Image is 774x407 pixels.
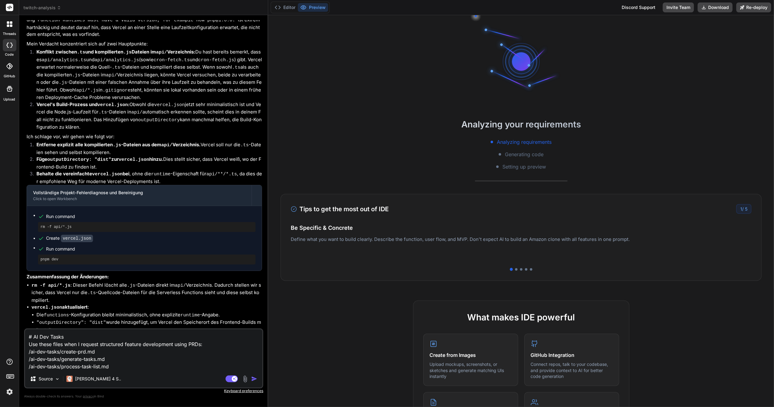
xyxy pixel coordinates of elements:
span: 5 [745,206,747,212]
textarea: # AI Dev Tasks Use these files when I request structured feature development using PRDs: /ai-dev-... [25,329,262,370]
li: Dies stellt sicher, dass Vercel weiß, wo der Frontend-Build zu finden ist. [32,156,262,170]
code: vercel.json [61,235,93,242]
p: [PERSON_NAME] 4 S.. [75,376,121,382]
li: Die -Konfiguration bleibt minimalistisch, ohne explizite -Angabe. [36,311,262,319]
div: / [736,204,751,214]
strong: Füge zur hinzu. [36,156,163,162]
code: runtime [180,313,200,318]
code: api/analytics.js [95,58,139,63]
code: api/ [175,283,186,288]
label: code [5,52,14,57]
code: vercel.json [119,157,149,162]
code: .ts [87,290,96,296]
h2: What makes IDE powerful [423,311,619,324]
pre: rm -f api/*.js [40,225,253,229]
div: Create [46,235,93,242]
strong: Entferne explizit alle kompilierten -Dateien aus dem Verzeichnis. [36,142,201,148]
code: api/ [131,110,142,115]
h4: GitHub Integration [531,351,613,359]
code: .js [113,143,121,148]
h4: Create from Images [430,351,512,359]
strong: aktualisiert [32,304,88,310]
span: Run command [46,246,256,252]
code: vercel.json [97,102,128,108]
li: Du hast bereits bemerkt, dass es und (sowie und ) gibt. Vercel erwartet normalerweise die Quell- ... [32,49,262,101]
p: Keyboard preferences [24,388,263,393]
span: Setting up preview [502,163,546,170]
span: 1 [740,206,742,212]
code: .ts [232,65,240,70]
button: Re-deploy [736,2,771,12]
li: Obwohl die jetzt sehr minimalistisch ist und Vercel die Node.js-Laufzeit für -Dateien in automati... [32,101,262,131]
p: Ich schlage vor, wir gehen wie folgt vor: [27,133,262,140]
div: Discord Support [618,2,659,12]
img: settings [4,387,15,397]
code: outputDirectory [138,118,180,123]
img: Claude 4 Sonnet [66,376,73,382]
div: Vollständige Projekt-Fehlerdiagnose und Bereinigung [33,190,245,196]
div: Click to open Workbench [33,196,245,201]
code: api/ [161,143,172,148]
img: icon [251,376,257,382]
button: Preview [298,3,328,12]
p: Mein Verdacht konzentriert sich auf zwei Hauptpunkte: [27,41,262,48]
img: attachment [242,375,249,383]
p: Connect repos, talk to your codebase, and provide context to AI for better code generation [531,361,613,379]
li: : [32,304,262,333]
button: Vollständige Projekt-Fehlerdiagnose und BereinigungClick to open Workbench [27,185,252,206]
strong: Konflikt zwischen und kompilierten Dateien im Verzeichnis: [36,49,195,55]
li: wurde hinzugefügt, um Vercel den Speicherort des Frontend-Builds mitzuteilen. [36,319,262,333]
strong: Behalte die vereinfachte bei [36,171,129,177]
li: , ohne die -Eigenschaft für , da dies der empfohlene Weg für moderne Vercel-Deployments ist. [32,170,262,185]
strong: Zusammenfassung der Änderungen: [27,274,109,280]
h3: Tips to get the most out of IDE [291,204,389,214]
code: vercel.json [154,102,185,108]
button: Invite Team [663,2,694,12]
code: .js [127,283,135,288]
p: Always double-check its answers. Your in Bind [24,393,263,399]
button: Download [698,2,733,12]
code: runtime [151,172,171,177]
label: GitHub [4,74,15,79]
code: "outputDirectory": "dist" [36,320,106,325]
code: .ts [112,65,120,70]
p: Upload mockups, screenshots, or sketches and generate matching UIs instantly [430,361,512,379]
code: .gitignore [103,88,130,93]
li: Vercel soll nur die -Dateien sehen und selbst kompilieren. [32,141,262,156]
code: functions [44,313,69,318]
code: "Function Runtimes must have a valid version, for example now-php@1.0.0." [35,18,238,23]
code: .ts [240,143,249,148]
h4: Be Specific & Concrete [291,224,751,232]
code: .js [59,80,67,85]
code: .ts [77,50,85,55]
li: : Dieser Befehl löscht alle -Dateien direkt im Verzeichnis. Dadurch stellen wir sicher, dass Verc... [32,282,262,304]
code: .ts [99,110,107,115]
code: .js [123,50,132,55]
code: vercel.json [32,305,62,310]
span: Run command [46,213,256,220]
code: rm -f api/*.js [32,283,70,288]
label: Upload [4,97,15,102]
pre: pnpm dev [40,257,253,262]
code: cron-fetch.ts [154,58,190,63]
code: cron-fetch.js [198,58,234,63]
code: api/ [106,73,117,78]
h2: Analyzing your requirements [268,118,774,131]
span: twitch-analysis [23,5,61,11]
code: api/analytics.ts [42,58,86,63]
label: threads [3,31,16,36]
code: outputDirectory: "dist" [47,157,111,162]
span: privacy [83,394,94,398]
p: Es ist wirklich ärgerlich, wenn der gleiche Fehler immer wieder auftaucht! Du hast Recht, wir müs... [27,2,262,38]
img: Pick Models [55,376,60,382]
code: vercel.json [92,172,123,177]
strong: Vercel's Build-Prozess und : [36,101,129,107]
p: Source [39,376,53,382]
code: api/ [156,50,167,55]
span: Generating code [505,151,543,158]
button: Editor [272,3,298,12]
span: Analyzing requirements [497,138,552,146]
code: .js [72,73,80,78]
code: api/*.js [76,88,99,93]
